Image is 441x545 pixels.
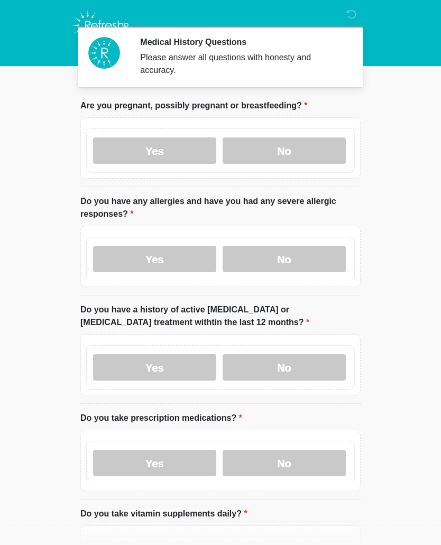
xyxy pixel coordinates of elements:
label: Do you take prescription medications? [80,412,242,424]
label: Do you take vitamin supplements daily? [80,507,247,520]
label: Yes [93,354,216,381]
label: No [223,246,346,272]
label: No [223,450,346,476]
img: Refresh RX Logo [70,8,134,43]
label: Do you have any allergies and have you had any severe allergic responses? [80,195,361,220]
label: No [223,354,346,381]
img: Agent Avatar [88,37,120,69]
label: Do you have a history of active [MEDICAL_DATA] or [MEDICAL_DATA] treatment withtin the last 12 mo... [80,303,361,329]
label: Yes [93,137,216,164]
div: Please answer all questions with honesty and accuracy. [140,51,345,77]
label: Yes [93,246,216,272]
label: No [223,137,346,164]
label: Are you pregnant, possibly pregnant or breastfeeding? [80,99,307,112]
label: Yes [93,450,216,476]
